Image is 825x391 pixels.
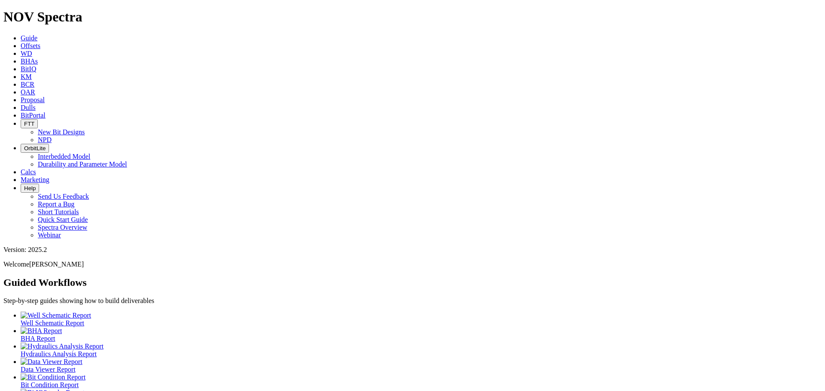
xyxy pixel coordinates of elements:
p: Welcome [3,261,822,268]
a: Proposal [21,96,45,103]
a: BHA Report BHA Report [21,327,822,342]
h1: NOV Spectra [3,9,822,25]
a: Spectra Overview [38,224,87,231]
img: Well Schematic Report [21,312,91,319]
a: NPD [38,136,52,143]
a: Quick Start Guide [38,216,88,223]
a: Short Tutorials [38,208,79,215]
button: Help [21,184,39,193]
a: Bit Condition Report Bit Condition Report [21,373,822,388]
a: Marketing [21,176,49,183]
a: KM [21,73,32,80]
a: Dulls [21,104,36,111]
a: BHAs [21,58,38,65]
img: Data Viewer Report [21,358,82,366]
span: Help [24,185,36,191]
h2: Guided Workflows [3,277,822,288]
a: Send Us Feedback [38,193,89,200]
img: BHA Report [21,327,62,335]
a: Report a Bug [38,200,74,208]
span: Hydraulics Analysis Report [21,350,97,358]
img: Bit Condition Report [21,373,86,381]
span: Bit Condition Report [21,381,79,388]
a: New Bit Designs [38,128,85,136]
a: Data Viewer Report Data Viewer Report [21,358,822,373]
span: FTT [24,121,34,127]
a: Offsets [21,42,40,49]
a: Guide [21,34,37,42]
div: Version: 2025.2 [3,246,822,254]
img: Hydraulics Analysis Report [21,343,104,350]
a: Durability and Parameter Model [38,161,127,168]
a: BCR [21,81,34,88]
a: OAR [21,88,35,96]
span: Data Viewer Report [21,366,76,373]
span: OrbitLite [24,145,46,152]
a: Hydraulics Analysis Report Hydraulics Analysis Report [21,343,822,358]
button: FTT [21,119,38,128]
a: BitPortal [21,112,46,119]
a: Well Schematic Report Well Schematic Report [21,312,822,327]
a: Calcs [21,168,36,176]
p: Step-by-step guides showing how to build deliverables [3,297,822,305]
span: Well Schematic Report [21,319,84,327]
button: OrbitLite [21,144,49,153]
a: WD [21,50,32,57]
a: Interbedded Model [38,153,90,160]
a: BitIQ [21,65,36,73]
span: BHA Report [21,335,55,342]
span: [PERSON_NAME] [29,261,84,268]
a: Webinar [38,231,61,239]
